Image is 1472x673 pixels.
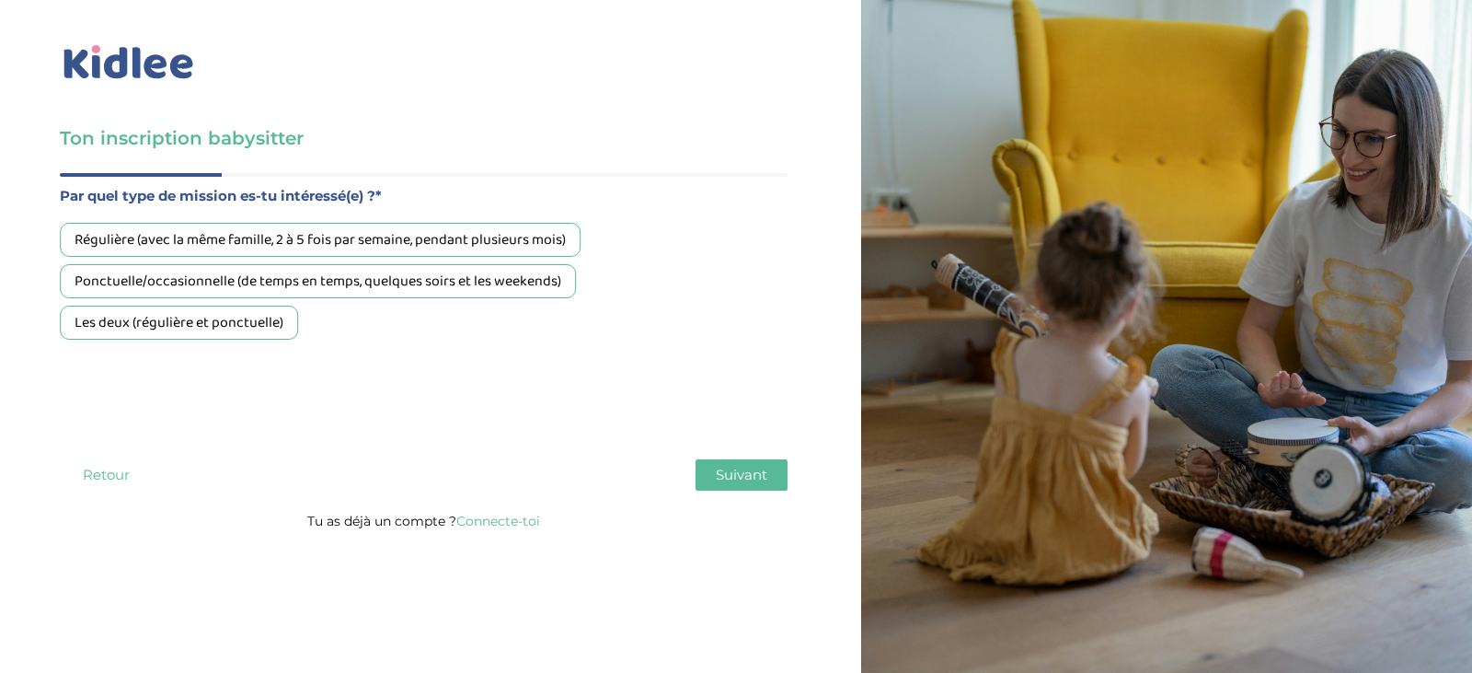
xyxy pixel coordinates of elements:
a: Connecte-toi [456,513,540,529]
p: Tu as déjà un compte ? [60,509,788,533]
span: Suivant [716,466,767,483]
img: logo_kidlee_bleu [60,41,198,84]
div: Les deux (régulière et ponctuelle) [60,306,298,340]
button: Retour [60,459,152,491]
div: Ponctuelle/occasionnelle (de temps en temps, quelques soirs et les weekends) [60,264,576,298]
button: Suivant [696,459,788,491]
label: Par quel type de mission es-tu intéressé(e) ?* [60,184,788,208]
div: Régulière (avec la même famille, 2 à 5 fois par semaine, pendant plusieurs mois) [60,223,581,257]
h3: Ton inscription babysitter [60,125,788,151]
